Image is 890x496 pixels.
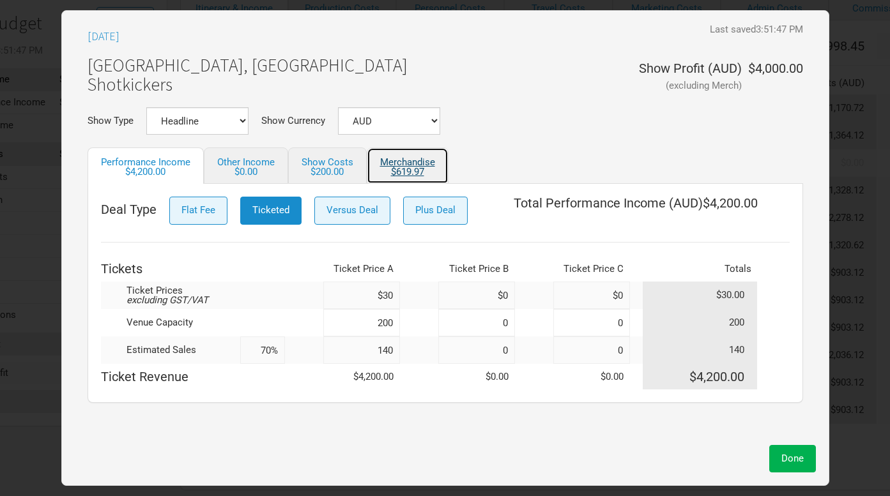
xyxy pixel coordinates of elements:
th: Ticket Price B [438,256,515,282]
th: Ticket Price C [553,256,630,282]
span: Done [781,453,804,464]
td: $0.00 [438,364,515,389]
td: $4,200.00 [643,364,758,389]
span: Deal Type [101,203,157,216]
span: Flat Fee [181,204,215,216]
div: Show Profit ( AUD ) [639,62,742,75]
label: Show Type [88,116,134,126]
div: Last saved 3:51:47 PM [710,25,803,34]
div: $200.00 [302,167,353,177]
td: Venue Capacity [101,309,240,336]
div: $4,200.00 [101,167,190,177]
span: Plus Deal [415,204,456,216]
button: Flat Fee [169,197,227,224]
div: (excluding Merch) [639,81,742,91]
td: $0.00 [553,364,630,389]
a: Merchandise$619.97 [367,147,449,184]
button: Ticketed [240,197,302,224]
h1: [GEOGRAPHIC_DATA], [GEOGRAPHIC_DATA] Shotkickers [88,56,408,95]
a: Performance Income$4,200.00 [88,147,204,184]
td: 200 [643,309,758,336]
div: $619.97 [380,167,435,177]
div: $0.00 [217,167,275,177]
span: Ticketed [252,204,289,216]
label: Show Currency [261,116,325,126]
input: %cap [240,336,285,364]
th: Totals [643,256,758,282]
button: Plus Deal [403,197,468,224]
span: Versus Deal [326,204,378,216]
td: Ticket Revenue [101,364,285,389]
td: Ticket Prices [101,282,240,309]
button: Done [769,445,816,472]
a: Show Costs$200.00 [288,147,367,184]
td: $4,200.00 [323,364,400,389]
h3: [DATE] [88,30,119,43]
td: 140 [643,336,758,364]
a: Other Income$0.00 [204,147,288,184]
td: Estimated Sales [101,336,240,364]
div: Total Performance Income ( AUD ) $4,200.00 [514,197,758,229]
td: $30.00 [643,282,758,309]
th: Tickets [101,256,240,282]
th: Ticket Price A [323,256,400,282]
div: $4,000.00 [742,62,803,89]
button: Versus Deal [314,197,390,224]
em: excluding GST/VAT [127,294,208,306]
